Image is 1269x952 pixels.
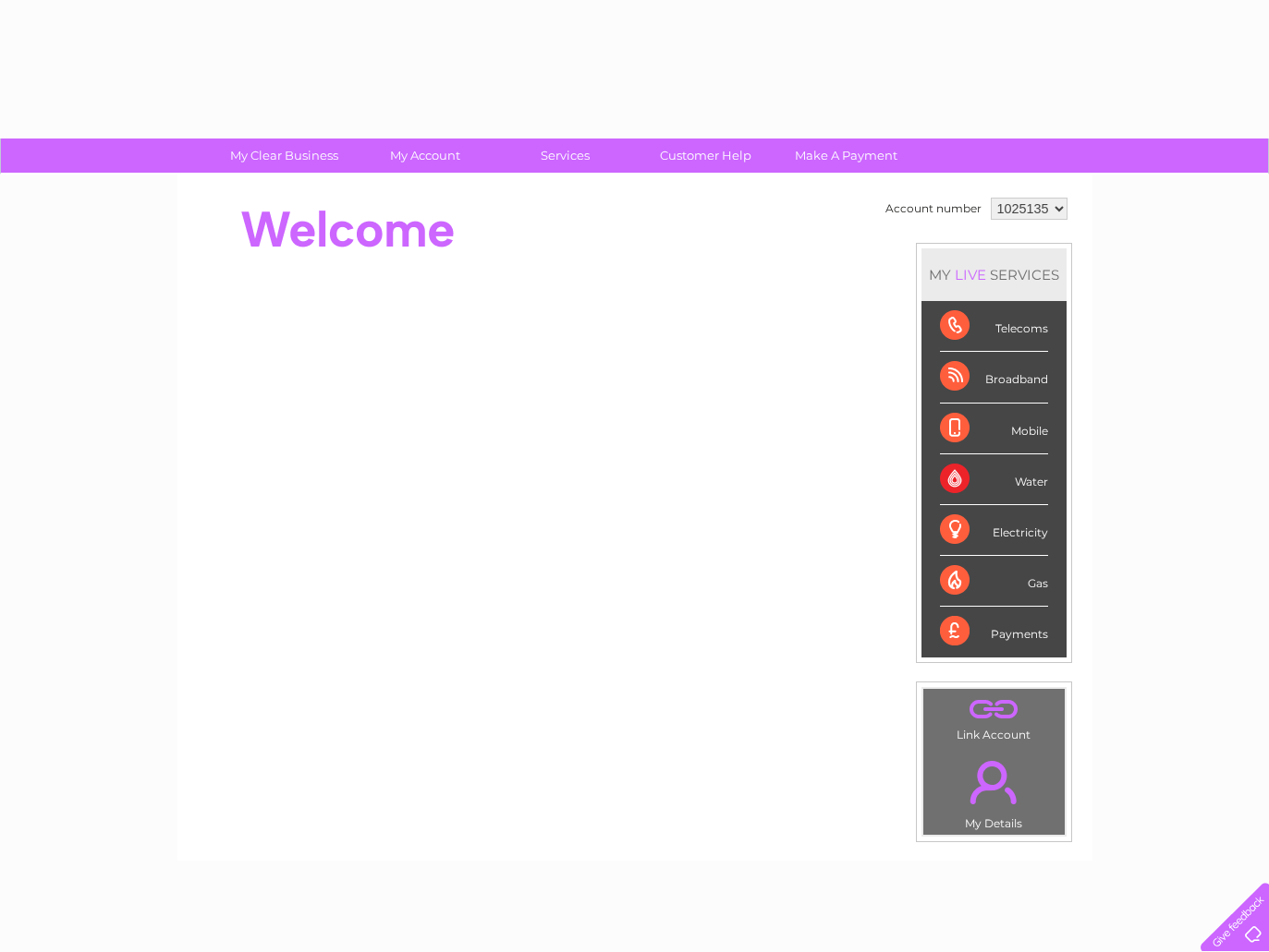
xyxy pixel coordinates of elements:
a: My Account [348,139,501,173]
div: Water [940,454,1048,505]
a: Customer Help [629,139,782,173]
div: Telecoms [940,301,1048,352]
a: . [928,750,1060,814]
a: Make A Payment [770,139,922,173]
div: Electricity [940,505,1048,556]
td: My Details [922,745,1066,836]
div: Broadband [940,352,1048,403]
div: Payments [940,607,1048,657]
a: . [928,693,1060,726]
div: MY SERVICES [921,248,1067,301]
div: Gas [940,556,1048,607]
td: Link Account [922,688,1066,746]
a: Services [489,139,641,173]
td: Account number [881,193,986,224]
div: LIVE [951,266,990,283]
div: Mobile [940,404,1048,454]
a: My Clear Business [208,139,360,173]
